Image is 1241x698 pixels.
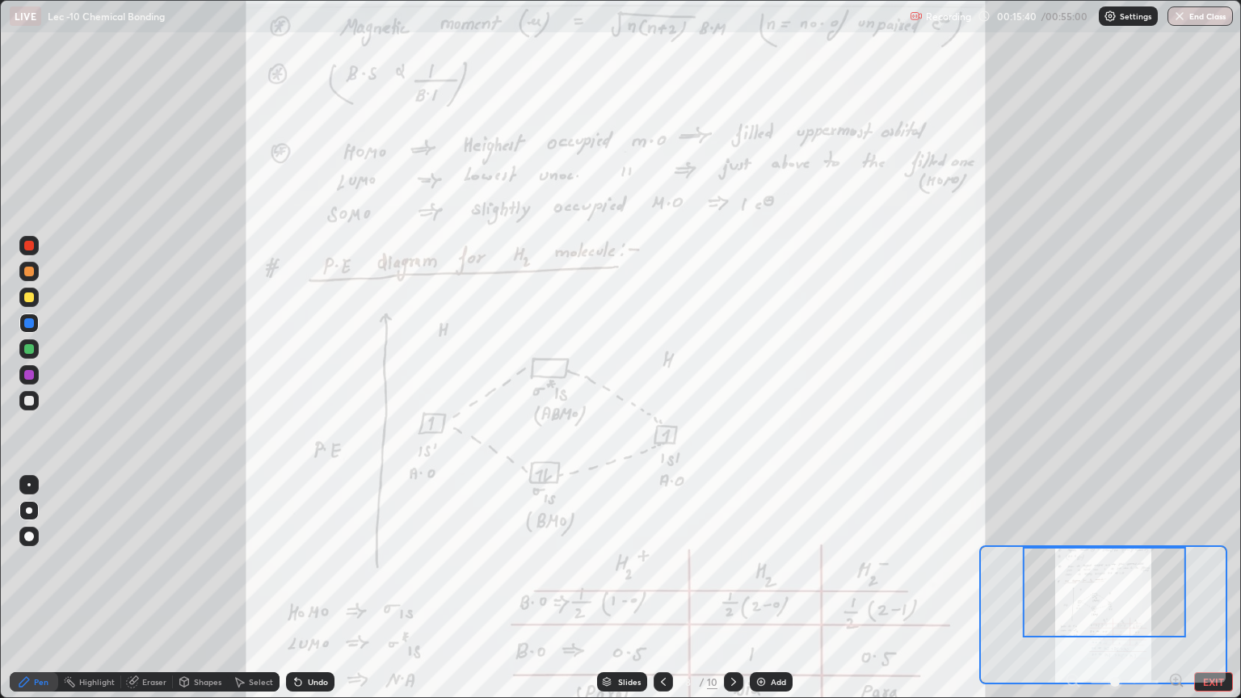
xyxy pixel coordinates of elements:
div: Add [771,678,786,686]
div: 8 [679,677,696,687]
img: end-class-cross [1173,10,1186,23]
div: Highlight [79,678,115,686]
p: Recording [926,11,971,23]
div: / [699,677,704,687]
div: Eraser [142,678,166,686]
img: add-slide-button [755,675,768,688]
div: Pen [34,678,48,686]
p: LIVE [15,10,36,23]
button: End Class [1167,6,1233,26]
img: recording.375f2c34.svg [910,10,923,23]
p: Lec -10 Chemical Bonding [48,10,165,23]
p: Settings [1120,12,1151,20]
button: EXIT [1194,672,1233,692]
img: class-settings-icons [1104,10,1117,23]
div: Select [249,678,273,686]
div: 10 [707,675,717,689]
div: Slides [618,678,641,686]
div: Shapes [194,678,221,686]
div: Undo [308,678,328,686]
